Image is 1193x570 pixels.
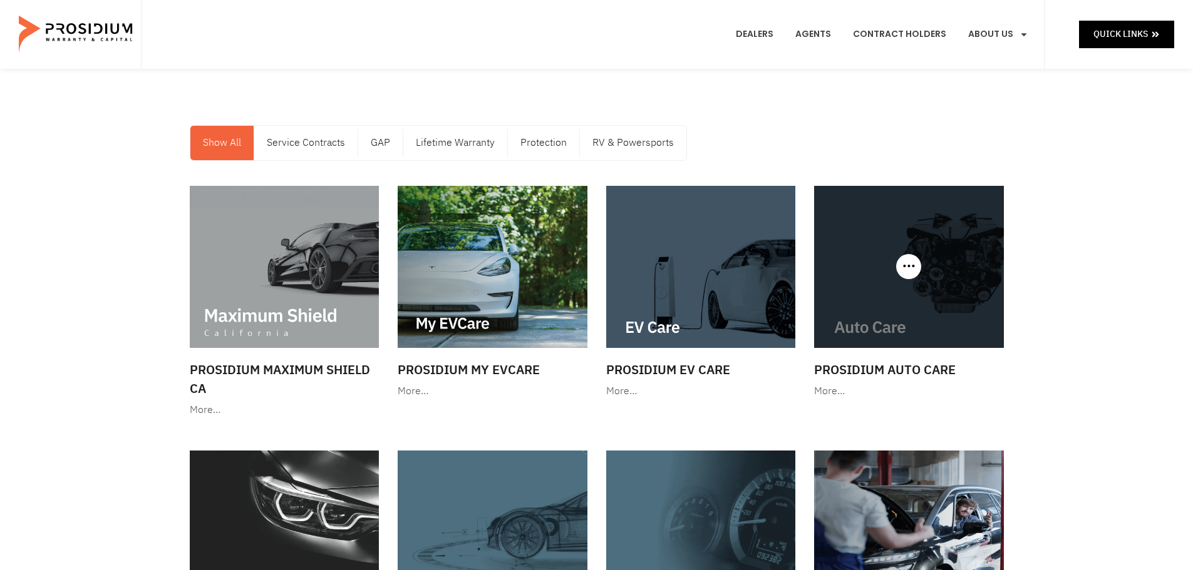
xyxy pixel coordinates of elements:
[190,126,254,160] a: Show All
[606,360,796,379] h3: Prosidium EV Care
[726,11,1038,58] nav: Menu
[190,126,686,160] nav: Menu
[786,11,840,58] a: Agents
[398,360,587,379] h3: Prosidium My EVCare
[600,180,802,407] a: Prosidium EV Care More…
[398,382,587,400] div: More…
[959,11,1038,58] a: About Us
[403,126,507,160] a: Lifetime Warranty
[814,382,1004,400] div: More…
[190,401,380,419] div: More…
[606,382,796,400] div: More…
[844,11,956,58] a: Contract Holders
[254,126,358,160] a: Service Contracts
[183,180,386,425] a: Prosidium Maximum Shield CA More…
[814,360,1004,379] h3: Prosidium Auto Care
[1093,26,1148,42] span: Quick Links
[508,126,579,160] a: Protection
[726,11,783,58] a: Dealers
[190,360,380,398] h3: Prosidium Maximum Shield CA
[391,180,594,407] a: Prosidium My EVCare More…
[808,180,1010,407] a: Prosidium Auto Care More…
[358,126,403,160] a: GAP
[580,126,686,160] a: RV & Powersports
[1079,21,1174,48] a: Quick Links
